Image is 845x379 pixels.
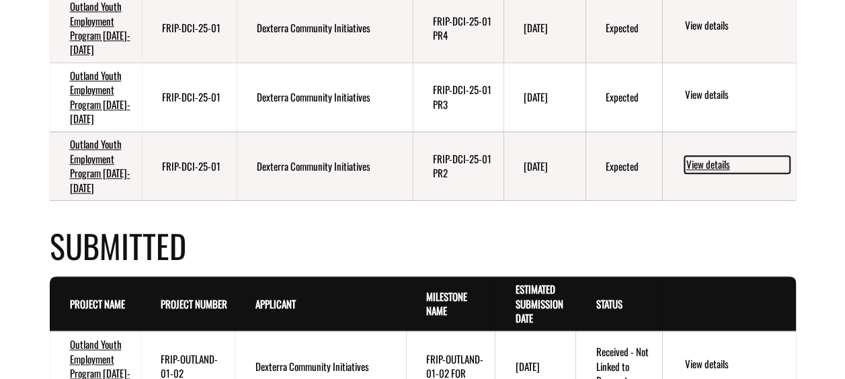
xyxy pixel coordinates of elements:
[586,62,662,132] td: Expected
[524,20,548,35] time: [DATE]
[426,289,467,318] a: Milestone Name
[662,277,795,332] th: Actions
[413,132,504,200] td: FRIP-DCI-25-01 PR2
[524,89,548,104] time: [DATE]
[684,18,790,34] a: View details
[70,68,130,126] a: Outland Youth Employment Program [DATE]-[DATE]
[515,359,539,374] time: [DATE]
[662,132,795,200] td: action menu
[237,62,413,132] td: Dexterra Community Initiatives
[684,156,790,173] a: View details
[504,62,586,132] td: 6/1/2026
[161,296,227,311] a: Project Number
[50,132,142,200] td: Outland Youth Employment Program 2025-2032
[237,132,413,200] td: Dexterra Community Initiatives
[70,136,130,194] a: Outland Youth Employment Program [DATE]-[DATE]
[142,62,237,132] td: FRIP-DCI-25-01
[684,357,790,373] a: View details
[70,296,125,311] a: Project Name
[515,282,563,325] a: Estimated Submission Date
[586,132,662,200] td: Expected
[596,296,622,311] a: Status
[662,62,795,132] td: action menu
[684,87,790,103] a: View details
[504,132,586,200] td: 9/30/2025
[50,62,142,132] td: Outland Youth Employment Program 2025-2032
[413,62,504,132] td: FRIP-DCI-25-01 PR3
[50,222,796,269] h4: Submitted
[524,159,548,173] time: [DATE]
[142,132,237,200] td: FRIP-DCI-25-01
[255,296,295,311] a: Applicant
